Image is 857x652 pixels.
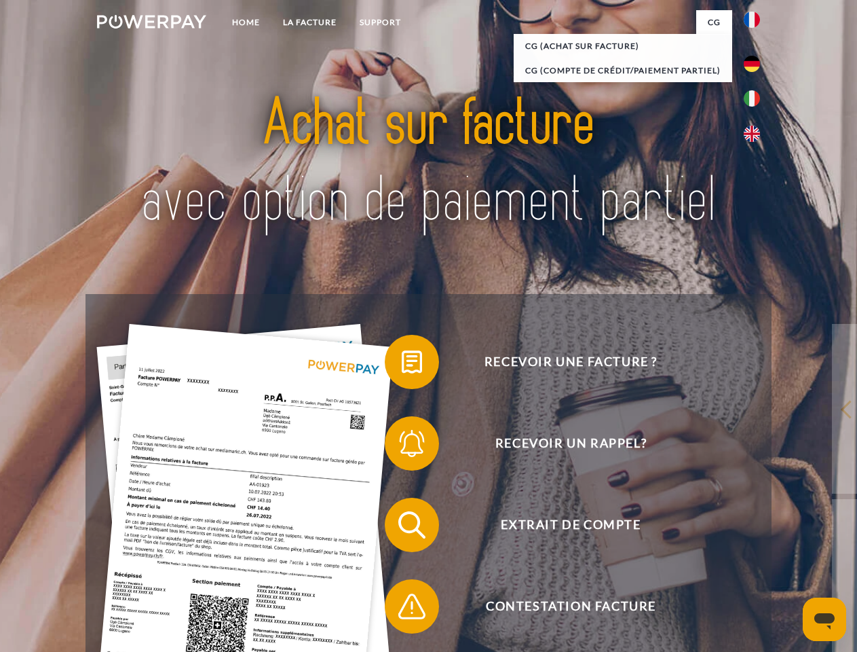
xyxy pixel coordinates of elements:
img: title-powerpay_fr.svg [130,65,727,260]
button: Recevoir un rappel? [385,416,738,471]
a: LA FACTURE [271,10,348,35]
img: en [744,126,760,142]
a: Support [348,10,413,35]
span: Recevoir une facture ? [404,335,737,389]
span: Recevoir un rappel? [404,416,737,471]
button: Recevoir une facture ? [385,335,738,389]
img: it [744,90,760,107]
button: Extrait de compte [385,498,738,552]
img: qb_search.svg [395,508,429,542]
a: CG (achat sur facture) [514,34,732,58]
img: fr [744,12,760,28]
iframe: Bouton de lancement de la fenêtre de messagerie [803,598,846,641]
a: CG [696,10,732,35]
a: Home [221,10,271,35]
span: Extrait de compte [404,498,737,552]
img: qb_bill.svg [395,345,429,379]
img: qb_bell.svg [395,427,429,460]
button: Contestation Facture [385,579,738,634]
a: CG (Compte de crédit/paiement partiel) [514,58,732,83]
img: qb_warning.svg [395,590,429,623]
img: de [744,56,760,72]
span: Contestation Facture [404,579,737,634]
img: logo-powerpay-white.svg [97,15,206,29]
